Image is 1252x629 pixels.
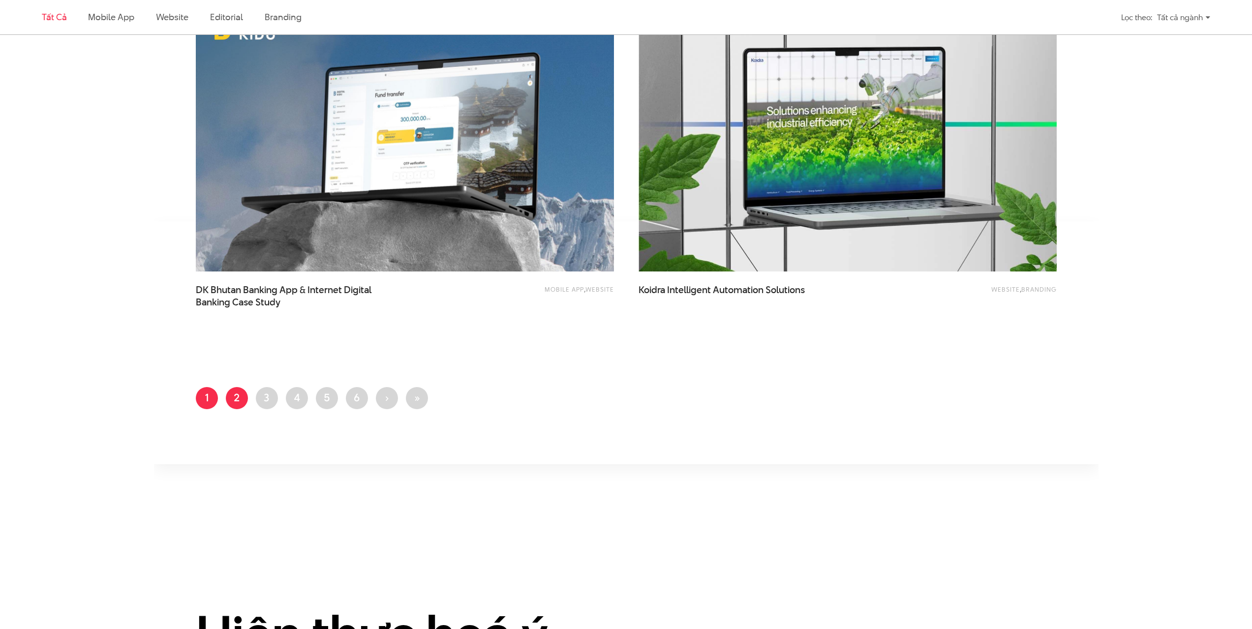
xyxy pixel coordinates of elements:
a: 6 [346,387,368,409]
a: Branding [1021,285,1057,294]
a: 5 [316,387,338,409]
a: 3 [256,387,278,409]
a: Koidra Intelligent Automation Solutions [639,284,835,308]
a: Editorial [210,11,243,23]
span: Intelligent [667,283,711,297]
span: Automation [713,283,763,297]
a: Website [585,285,614,294]
span: » [414,390,420,405]
a: 2 [226,387,248,409]
span: Solutions [765,283,805,297]
span: Koidra [639,283,665,297]
a: Mobile app [545,285,584,294]
span: Banking Case Study [196,296,280,309]
span: › [385,390,389,405]
a: Branding [265,11,301,23]
div: , [889,284,1057,303]
a: Website [156,11,188,23]
a: 4 [286,387,308,409]
a: DK Bhutan Banking App & Internet DigitalBanking Case Study [196,284,393,308]
div: , [447,284,614,303]
span: DK Bhutan Banking App & Internet Digital [196,284,393,308]
a: Website [991,285,1020,294]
